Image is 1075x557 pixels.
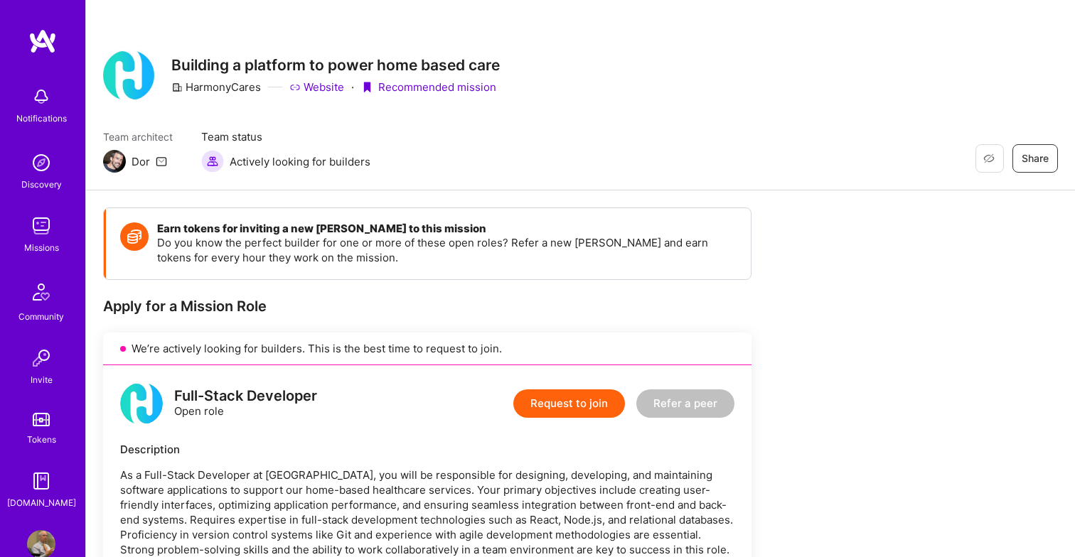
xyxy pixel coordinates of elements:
div: Full-Stack Developer [174,389,317,404]
button: Refer a peer [636,389,734,418]
i: icon EyeClosed [983,153,995,164]
img: teamwork [27,212,55,240]
i: icon CompanyGray [171,82,183,93]
div: Apply for a Mission Role [103,297,752,315]
h4: Earn tokens for inviting a new [PERSON_NAME] to this mission [157,222,737,235]
img: tokens [33,413,50,426]
span: Share [1022,151,1049,166]
div: Discovery [21,177,62,192]
img: Company Logo [103,50,154,101]
img: Invite [27,344,55,372]
div: Dor [132,154,150,169]
i: icon Mail [156,156,167,167]
div: Invite [31,372,53,387]
button: Share [1012,144,1058,173]
img: Team Architect [103,150,126,173]
p: Do you know the perfect builder for one or more of these open roles? Refer a new [PERSON_NAME] an... [157,235,737,265]
div: Missions [24,240,59,255]
span: Team architect [103,129,173,144]
p: As a Full-Stack Developer at [GEOGRAPHIC_DATA], you will be responsible for designing, developing... [120,467,734,557]
img: Actively looking for builders [201,150,224,173]
i: icon PurpleRibbon [361,82,373,93]
div: We’re actively looking for builders. This is the best time to request to join. [103,332,752,365]
div: Notifications [16,111,67,126]
button: Request to join [513,389,625,418]
div: Description [120,442,734,457]
div: Open role [174,389,317,418]
img: logo [120,382,163,425]
div: Community [18,309,64,324]
div: · [351,80,354,94]
div: Recommended mission [361,80,496,94]
img: guide book [27,467,55,495]
h3: Building a platform to power home based care [171,56,500,74]
img: Community [24,275,58,309]
span: Actively looking for builders [230,154,370,169]
div: [DOMAIN_NAME] [7,495,76,510]
div: HarmonyCares [171,80,261,94]
div: Tokens [27,432,56,447]
span: Team status [201,129,370,144]
img: discovery [27,148,55,177]
a: Website [289,80,344,94]
img: logo [28,28,57,54]
img: bell [27,82,55,111]
img: Token icon [120,222,149,251]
